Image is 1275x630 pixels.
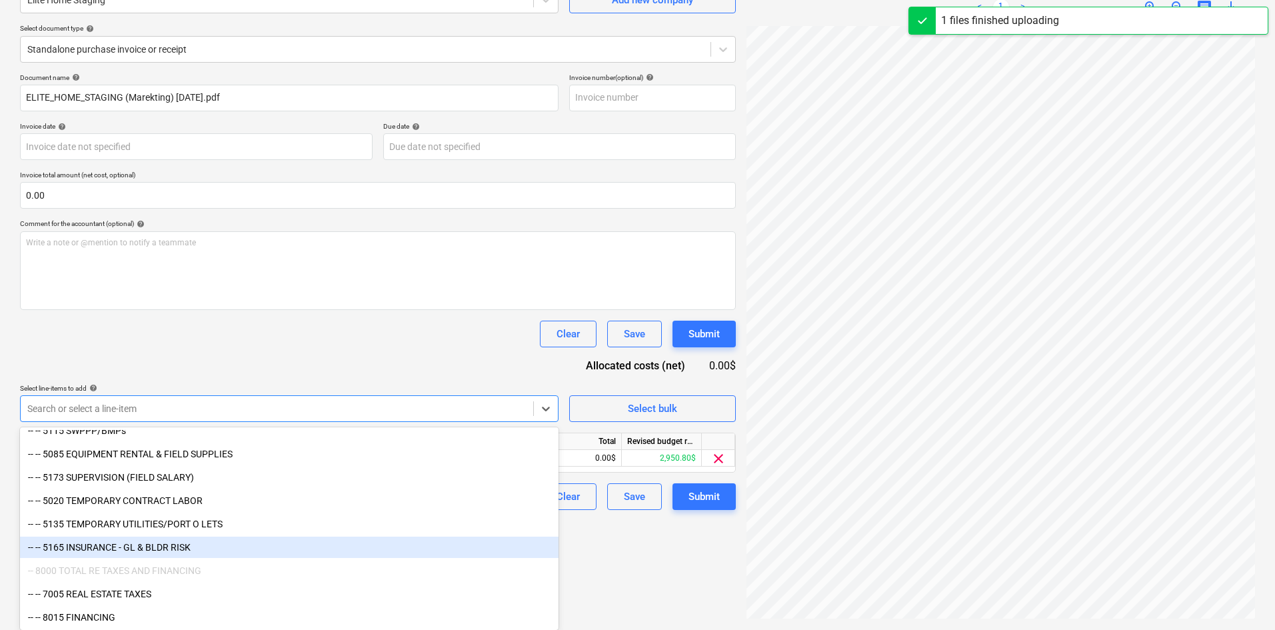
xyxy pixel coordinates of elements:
[20,171,736,182] p: Invoice total amount (net cost, optional)
[706,358,736,373] div: 0.00$
[643,73,654,81] span: help
[628,400,677,417] div: Select bulk
[710,451,726,467] span: clear
[688,325,720,343] div: Submit
[134,220,145,228] span: help
[557,488,580,505] div: Clear
[20,85,559,111] input: Document name
[383,133,736,160] input: Due date not specified
[20,420,559,441] div: -- -- 5115 SWPPP/BMPs
[941,13,1059,29] div: 1 files finished uploading
[20,490,559,511] div: -- -- 5020 TEMPORARY CONTRACT LABOR
[87,384,97,392] span: help
[83,25,94,33] span: help
[569,73,736,82] div: Invoice number (optional)
[69,73,80,81] span: help
[20,133,373,160] input: Invoice date not specified
[624,325,645,343] div: Save
[622,450,702,467] div: 2,950.80$
[607,321,662,347] button: Save
[20,443,559,465] div: -- -- 5085 EQUIPMENT RENTAL & FIELD SUPPLIES
[542,450,622,467] div: 0.00$
[20,467,559,488] div: -- -- 5173 SUPERVISION (FIELD SALARY)
[383,122,736,131] div: Due date
[688,488,720,505] div: Submit
[20,583,559,605] div: -- -- 7005 REAL ESTATE TAXES
[20,384,559,393] div: Select line-items to add
[563,358,706,373] div: Allocated costs (net)
[20,607,559,628] div: -- -- 8015 FINANCING
[409,123,420,131] span: help
[20,122,373,131] div: Invoice date
[672,483,736,510] button: Submit
[624,488,645,505] div: Save
[540,483,597,510] button: Clear
[20,24,736,33] div: Select document type
[55,123,66,131] span: help
[20,182,736,209] input: Invoice total amount (net cost, optional)
[542,433,622,450] div: Total
[569,395,736,422] button: Select bulk
[20,537,559,558] div: -- -- 5165 INSURANCE - GL & BLDR RISK
[1208,566,1275,630] iframe: Chat Widget
[20,560,559,581] div: -- 8000 TOTAL RE TAXES AND FINANCING
[557,325,580,343] div: Clear
[607,483,662,510] button: Save
[672,321,736,347] button: Submit
[569,85,736,111] input: Invoice number
[622,433,702,450] div: Revised budget remaining
[20,513,559,535] div: -- -- 5135 TEMPORARY UTILITIES/PORT O LETS
[20,219,736,228] div: Comment for the accountant (optional)
[20,73,559,82] div: Document name
[540,321,597,347] button: Clear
